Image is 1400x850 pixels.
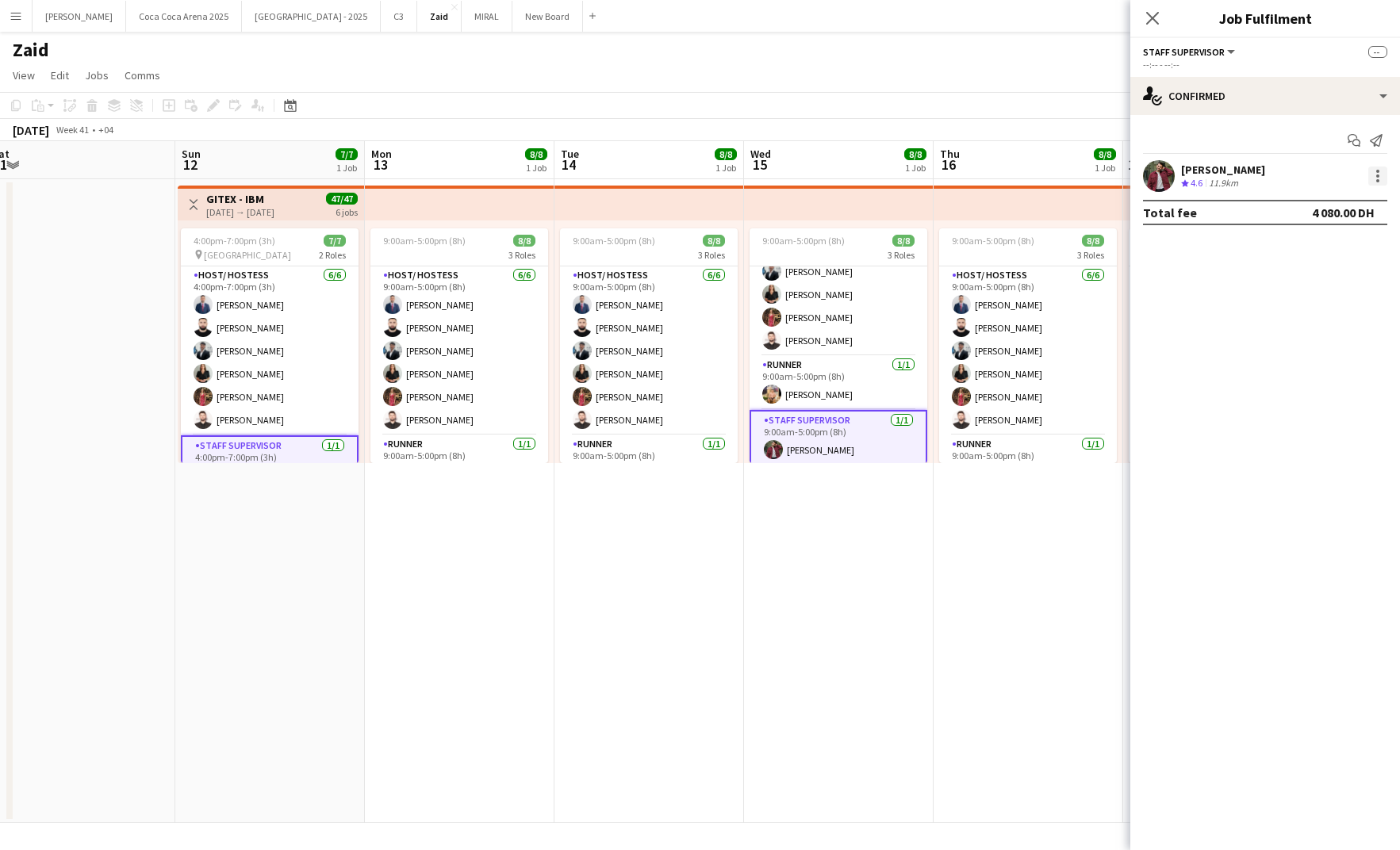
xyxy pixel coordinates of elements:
a: Jobs [79,65,115,86]
span: 14 [558,155,579,174]
span: 4:00pm-7:00pm (3h) [194,235,275,247]
app-card-role: Runner1/19:00am-5:00pm (8h) [1129,435,1306,489]
h1: Zaid [13,38,49,62]
div: Confirmed [1130,77,1400,115]
span: 7/7 [324,235,346,247]
app-job-card: 9:00am-5:00pm (8h)8/83 RolesHost/ Hostess6/69:00am-5:00pm (8h)[PERSON_NAME][PERSON_NAME][PERSON_N... [1129,228,1306,463]
span: -- [1368,46,1387,58]
app-card-role: Host/ Hostess6/64:00pm-7:00pm (3h)[PERSON_NAME][PERSON_NAME][PERSON_NAME][PERSON_NAME][PERSON_NAM... [181,266,359,435]
span: Edit [51,68,69,82]
span: Comms [125,68,160,82]
div: 1 Job [905,162,926,174]
button: Staff Supervisor [1143,46,1237,58]
app-job-card: 9:00am-5:00pm (8h)8/83 Roles[PERSON_NAME][PERSON_NAME][PERSON_NAME][PERSON_NAME][PERSON_NAME][PER... [750,228,927,463]
span: Jobs [85,68,109,82]
div: 1 Job [715,162,736,174]
app-card-role: Runner1/19:00am-5:00pm (8h) [939,435,1117,489]
div: [DATE] [13,122,49,138]
div: [PERSON_NAME] [1181,163,1265,177]
span: 3 Roles [888,249,915,261]
div: [DATE] → [DATE] [206,206,274,218]
span: 9:00am-5:00pm (8h) [383,235,466,247]
a: View [6,65,41,86]
span: 7/7 [336,148,358,160]
a: Edit [44,65,75,86]
span: 17 [1127,155,1142,174]
span: 8/8 [513,235,535,247]
div: 1 Job [1095,162,1115,174]
app-card-role: Host/ Hostess6/69:00am-5:00pm (8h)[PERSON_NAME][PERSON_NAME][PERSON_NAME][PERSON_NAME][PERSON_NAM... [370,266,548,435]
span: 4.6 [1191,177,1202,189]
span: Tue [561,147,579,161]
div: 1 Job [526,162,547,174]
div: +04 [98,124,113,136]
app-job-card: 9:00am-5:00pm (8h)8/83 RolesHost/ Hostess6/69:00am-5:00pm (8h)[PERSON_NAME][PERSON_NAME][PERSON_N... [370,228,548,463]
app-job-card: 9:00am-5:00pm (8h)8/83 RolesHost/ Hostess6/69:00am-5:00pm (8h)[PERSON_NAME][PERSON_NAME][PERSON_N... [560,228,738,463]
span: 8/8 [715,148,737,160]
div: 4 080.00 DH [1312,205,1375,220]
button: New Board [512,1,583,32]
span: 9:00am-5:00pm (8h) [762,235,845,247]
button: [PERSON_NAME] [33,1,126,32]
app-card-role: Staff Supervisor1/14:00pm-7:00pm (3h) [181,435,359,492]
span: 8/8 [1094,148,1116,160]
app-job-card: 4:00pm-7:00pm (3h)7/7 [GEOGRAPHIC_DATA]2 RolesHost/ Hostess6/64:00pm-7:00pm (3h)[PERSON_NAME][PER... [181,228,359,463]
a: Comms [118,65,167,86]
span: Sun [182,147,201,161]
span: Thu [940,147,960,161]
span: Week 41 [52,124,92,136]
app-card-role: [PERSON_NAME][PERSON_NAME][PERSON_NAME][PERSON_NAME][PERSON_NAME][PERSON_NAME] [750,187,927,356]
app-card-role: Host/ Hostess6/69:00am-5:00pm (8h)[PERSON_NAME][PERSON_NAME][PERSON_NAME][PERSON_NAME][PERSON_NAM... [560,266,738,435]
div: 11.9km [1206,177,1241,190]
span: 8/8 [892,235,915,247]
app-card-role: Host/ Hostess6/69:00am-5:00pm (8h)[PERSON_NAME][PERSON_NAME][PERSON_NAME][PERSON_NAME][PERSON_NAM... [1129,266,1306,435]
div: 1 Job [336,162,357,174]
div: 6 jobs [336,205,358,218]
div: Total fee [1143,205,1197,220]
span: 16 [938,155,960,174]
app-card-role: Runner1/19:00am-5:00pm (8h)[PERSON_NAME] [750,356,927,410]
button: MIRAL [462,1,512,32]
button: [GEOGRAPHIC_DATA] - 2025 [242,1,381,32]
span: 3 Roles [508,249,535,261]
span: 3 Roles [698,249,725,261]
span: 8/8 [525,148,547,160]
span: 15 [748,155,771,174]
span: Staff Supervisor [1143,46,1225,58]
app-card-role: Runner1/19:00am-5:00pm (8h) [370,435,548,489]
span: 8/8 [1082,235,1104,247]
span: 9:00am-5:00pm (8h) [952,235,1034,247]
span: Mon [371,147,392,161]
span: 9:00am-5:00pm (8h) [573,235,655,247]
span: 47/47 [326,193,358,205]
span: Wed [750,147,771,161]
span: 3 Roles [1077,249,1104,261]
button: Coca Coca Arena 2025 [126,1,242,32]
div: --:-- - --:-- [1143,59,1387,71]
button: Zaid [417,1,462,32]
app-job-card: 9:00am-5:00pm (8h)8/83 RolesHost/ Hostess6/69:00am-5:00pm (8h)[PERSON_NAME][PERSON_NAME][PERSON_N... [939,228,1117,463]
span: 8/8 [904,148,926,160]
span: [GEOGRAPHIC_DATA] [204,249,291,261]
span: 12 [179,155,201,174]
app-card-role: Runner1/19:00am-5:00pm (8h) [560,435,738,489]
app-card-role: Staff Supervisor1/19:00am-5:00pm (8h)[PERSON_NAME] [750,410,927,467]
button: C3 [381,1,417,32]
h3: Job Fulfilment [1130,8,1400,29]
app-card-role: Host/ Hostess6/69:00am-5:00pm (8h)[PERSON_NAME][PERSON_NAME][PERSON_NAME][PERSON_NAME][PERSON_NAM... [939,266,1117,435]
span: 13 [369,155,392,174]
h3: GITEX - IBM [206,192,274,206]
span: Fri [1130,147,1142,161]
span: 8/8 [703,235,725,247]
span: 2 Roles [319,249,346,261]
span: View [13,68,35,82]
